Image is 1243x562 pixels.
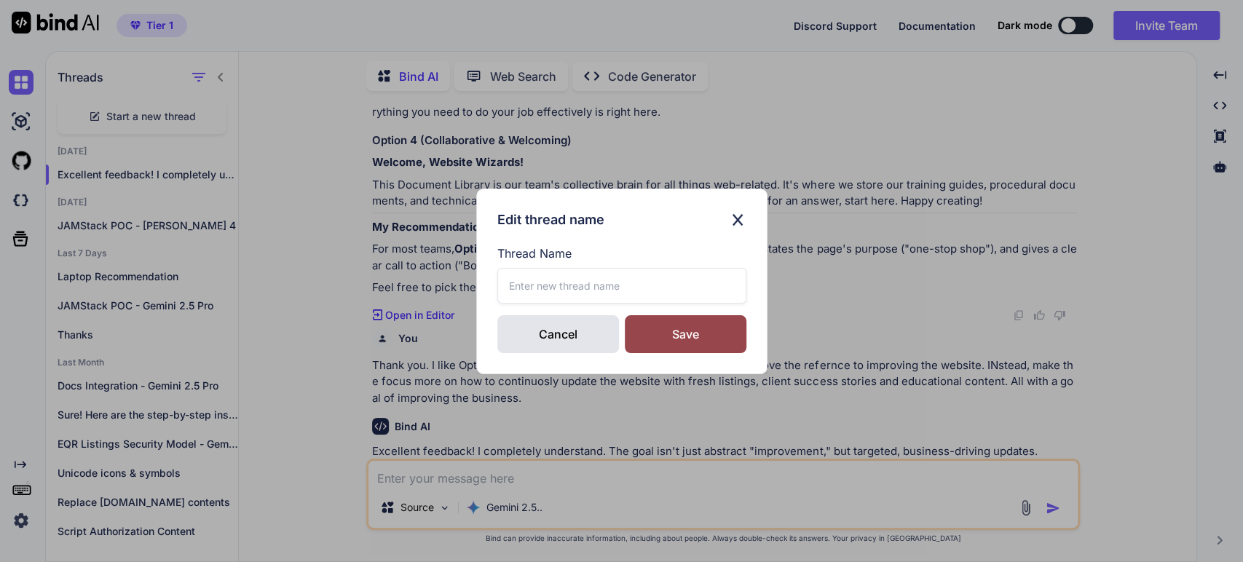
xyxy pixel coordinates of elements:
[497,315,619,353] div: Cancel
[497,210,604,230] h3: Edit thread name
[497,268,746,304] input: Enter new thread name
[729,210,746,230] img: close
[625,315,746,353] div: Save
[497,245,746,262] label: Thread Name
